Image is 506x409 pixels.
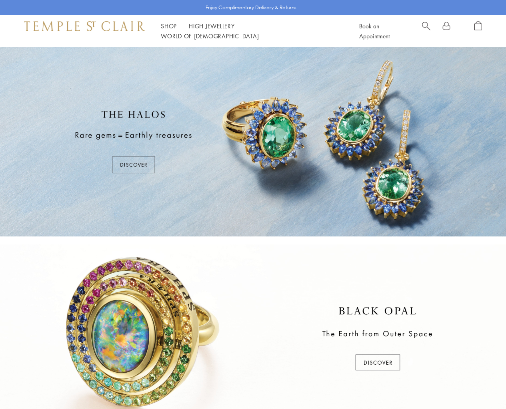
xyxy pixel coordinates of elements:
a: ShopShop [161,22,177,30]
p: Enjoy Complimentary Delivery & Returns [206,4,296,12]
a: World of [DEMOGRAPHIC_DATA]World of [DEMOGRAPHIC_DATA] [161,32,259,40]
a: High JewelleryHigh Jewellery [189,22,235,30]
a: Open Shopping Bag [474,21,482,41]
img: Temple St. Clair [24,21,145,31]
a: Search [422,21,430,41]
a: Book an Appointment [359,22,390,40]
nav: Main navigation [161,21,341,41]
